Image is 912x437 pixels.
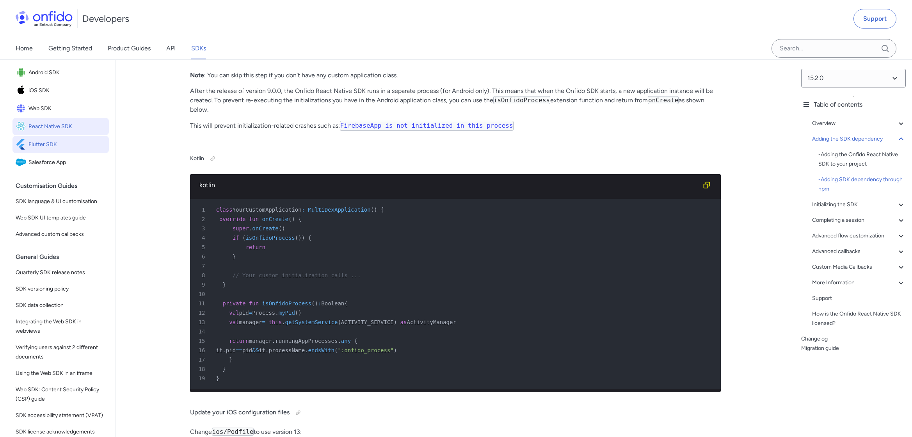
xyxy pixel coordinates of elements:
span: Verifying users against 2 different documents [16,343,106,362]
span: fun [249,300,259,307]
span: . [305,347,308,353]
a: SDK language & UI customisation [12,194,109,209]
span: ) [315,300,318,307]
a: Custom Media Callbacks [812,262,906,272]
span: && [252,347,259,353]
a: Quarterly SDK release notes [12,265,109,280]
span: ) [374,207,377,213]
span: ( [311,300,315,307]
span: ( [334,347,338,353]
span: onCreate [262,216,288,222]
span: ActivityManager [407,319,456,325]
img: IconAndroid SDK [16,67,28,78]
span: processName [268,347,305,353]
a: -Adding the Onfido React Native SDK to your project [818,150,906,169]
a: Advanced callbacks [812,247,906,256]
a: API [166,37,176,59]
span: SDK data collection [16,301,106,310]
a: SDK accessibility statement (VPAT) [12,408,109,423]
a: IconReact Native SDKReact Native SDK [12,118,109,135]
span: Salesforce App [28,157,106,168]
span: override [219,216,245,222]
span: . [275,310,278,316]
span: . [338,338,341,344]
button: Copy code snippet button [699,177,715,193]
span: any [341,338,351,344]
a: Adding the SDK dependency [812,134,906,144]
a: Product Guides [108,37,151,59]
span: 4 [193,233,211,243]
span: 13 [193,317,211,327]
span: pid [242,347,252,353]
span: . [249,225,252,232]
span: . [282,319,285,325]
a: Advanced custom callbacks [12,227,109,242]
span: . [272,338,275,344]
div: Table of contents [801,100,906,109]
img: IconSalesforce App [16,157,28,168]
a: FirebaseApp is not initialized in this process [340,122,514,129]
span: super [233,225,249,232]
span: myPid [279,310,295,316]
a: -Adding SDK dependency through npm [818,175,906,194]
span: runningAppProcesses [275,338,338,344]
input: Onfido search input field [772,39,896,58]
a: IconWeb SDKWeb SDK [12,100,109,117]
h5: Kotlin [190,152,721,165]
span: return [245,244,265,250]
span: YourCustomApplication [233,207,302,213]
a: Web SDK: Content Security Policy (CSP) guide [12,382,109,407]
span: ) [302,235,305,241]
span: 14 [193,327,211,336]
span: ( [295,235,298,241]
span: ) [282,225,285,232]
a: Home [16,37,33,59]
span: Integrating the Web SDK in webviews [16,317,106,336]
span: 10 [193,289,211,299]
span: private [222,300,245,307]
p: After the release of version 9.0.0, the Onfido React Native SDK runs in a separate process (for A... [190,86,721,114]
span: Web SDK UI templates guide [16,213,106,223]
span: manager [249,338,272,344]
span: . [222,347,226,353]
span: } [233,253,236,260]
span: ) [298,235,301,241]
div: kotlin [199,180,699,190]
a: Support [812,294,906,303]
span: if [233,235,239,241]
div: Initializing the SDK [812,200,906,209]
span: ( [338,319,341,325]
span: 3 [193,224,211,233]
span: 15 [193,336,211,346]
span: = [262,319,265,325]
span: pid [226,347,236,353]
span: getSystemService [285,319,338,325]
span: Process [252,310,275,316]
span: ) [394,319,397,325]
span: onCreate [252,225,278,232]
span: MultiDexApplication [308,207,371,213]
span: } [222,282,226,288]
a: SDK data collection [12,298,109,313]
span: Android SDK [28,67,106,78]
span: class [216,207,233,213]
span: 1 [193,205,211,214]
img: Onfido Logo [16,11,73,27]
div: Customisation Guides [16,178,112,194]
span: Web SDK [28,103,106,114]
a: IconSalesforce AppSalesforce App [12,154,109,171]
span: Quarterly SDK release notes [16,268,106,277]
a: Using the Web SDK in an iframe [12,366,109,381]
code: ios/Podfile [212,428,254,436]
span: ( [242,235,245,241]
span: 18 [193,364,211,374]
span: return [229,338,249,344]
span: : [318,300,321,307]
span: isOnfidoProcess [245,235,295,241]
a: IconiOS SDKiOS SDK [12,82,109,99]
span: val [229,310,239,316]
div: - Adding the Onfido React Native SDK to your project [818,150,906,169]
span: ( [279,225,282,232]
img: IconWeb SDK [16,103,28,114]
